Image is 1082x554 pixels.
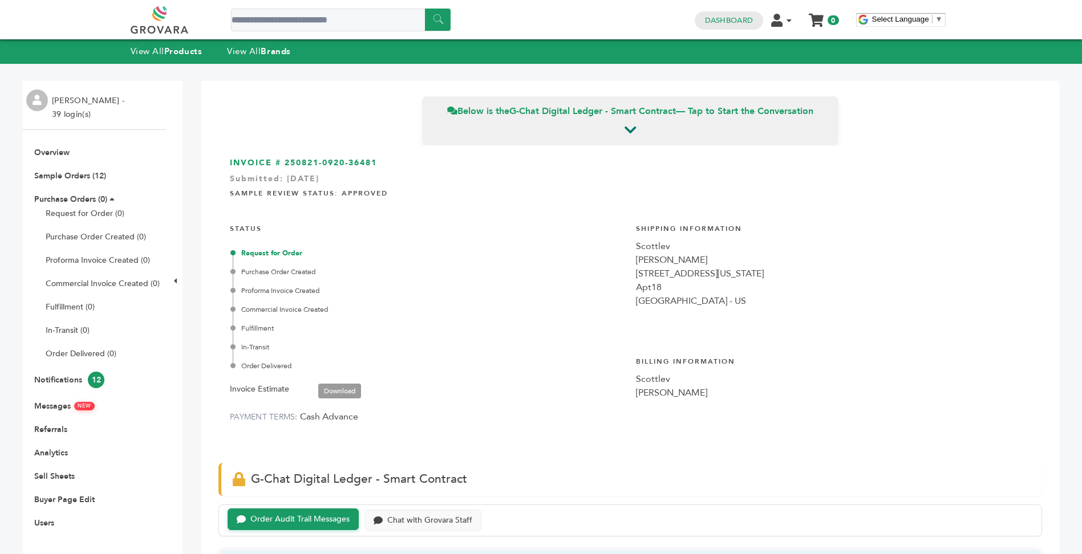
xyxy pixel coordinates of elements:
a: Download [318,384,361,398]
div: Scottlev [636,372,1031,386]
span: 12 [88,372,104,388]
div: Chat with Grovara Staff [387,516,472,526]
h4: Sample Review Status: Approved [230,180,1031,204]
span: 0 [828,15,838,25]
a: Analytics [34,447,68,458]
a: In-Transit (0) [46,325,90,336]
span: G-Chat Digital Ledger - Smart Contract [251,471,467,487]
a: Dashboard [705,15,753,26]
div: Order Delivered [233,361,625,371]
a: Order Delivered (0) [46,348,116,359]
a: MessagesNEW [34,401,95,412]
div: Proforma Invoice Created [233,286,625,296]
div: [PERSON_NAME] [636,253,1031,267]
span: ▼ [935,15,943,23]
a: Proforma Invoice Created (0) [46,255,150,266]
a: Buyer Page Edit [34,494,95,505]
a: Select Language​ [872,15,943,23]
div: [PERSON_NAME] [636,386,1031,400]
a: Purchase Order Created (0) [46,231,146,242]
a: Fulfillment (0) [46,302,95,312]
strong: Products [164,46,202,57]
div: Order Audit Trail Messages [250,515,350,524]
div: [STREET_ADDRESS][US_STATE] [636,267,1031,280]
a: Purchase Orders (0) [34,194,107,205]
span: Select Language [872,15,929,23]
strong: Brands [261,46,290,57]
h3: INVOICE # 250821-0920-36481 [230,157,1031,169]
div: In-Transit [233,342,625,352]
div: Submitted: [DATE] [230,173,1031,190]
div: Apt18 [636,280,1031,294]
a: View AllProducts [131,46,202,57]
a: Sample Orders (12) [34,170,106,181]
h4: Billing Information [636,348,1031,372]
label: Invoice Estimate [230,382,289,396]
input: Search a product or brand... [231,9,451,31]
div: Scottlev [636,239,1031,253]
h4: Shipping Information [636,215,1031,239]
label: PAYMENT TERMS: [230,412,298,422]
span: NEW [74,402,95,410]
span: Below is the — Tap to Start the Conversation [447,105,813,117]
a: Referrals [34,424,67,435]
a: Sell Sheets [34,471,75,482]
a: Users [34,518,54,528]
a: Overview [34,147,70,158]
a: Notifications12 [34,374,104,385]
span: Cash Advance [300,410,358,423]
h4: STATUS [230,215,625,239]
div: Request for Order [233,248,625,258]
a: Commercial Invoice Created (0) [46,278,160,289]
div: Commercial Invoice Created [233,304,625,315]
a: Request for Order (0) [46,208,124,219]
strong: G-Chat Digital Ledger - Smart Contract [509,105,676,117]
img: profile.png [26,89,48,111]
a: View AllBrands [227,46,291,57]
div: Fulfillment [233,323,625,333]
div: Purchase Order Created [233,267,625,277]
li: [PERSON_NAME] - 39 login(s) [52,94,127,121]
div: [GEOGRAPHIC_DATA] - US [636,294,1031,308]
a: My Cart [809,10,822,22]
